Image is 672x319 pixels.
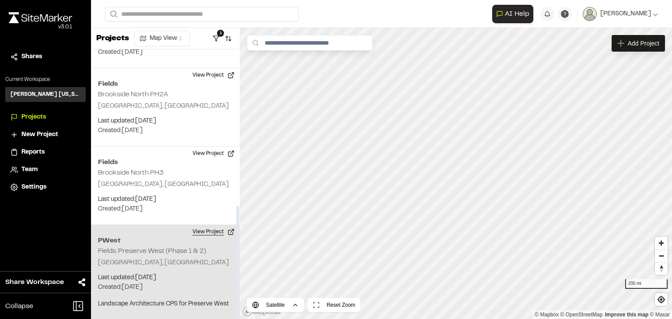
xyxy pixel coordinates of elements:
span: Add Project [628,39,659,48]
span: Team [21,165,38,175]
span: Settings [21,182,46,192]
p: Current Workspace [5,76,86,84]
div: Oh geez...please don't... [9,23,72,31]
a: Reports [10,147,80,157]
a: Map feedback [605,312,648,318]
h2: PWest [98,235,233,246]
div: Open AI Assistant [492,5,537,23]
p: Last updated: [DATE] [98,195,233,204]
button: Zoom out [655,249,668,262]
div: 200 mi [625,279,668,289]
button: Search [105,7,121,21]
p: Last updated: [DATE] [98,116,233,126]
h2: Fields [98,157,233,168]
p: Created: [DATE] [98,204,233,214]
img: User [583,7,597,21]
p: Projects [96,33,129,45]
h2: Brookside North PH2A [98,91,168,98]
h2: Fields: Preserve West (Phase 1 & 2) [98,248,206,254]
img: rebrand.png [9,12,72,23]
button: View Project [187,225,240,239]
canvas: Map [240,28,672,319]
p: [GEOGRAPHIC_DATA], [GEOGRAPHIC_DATA] [98,180,233,189]
span: Share Workspace [5,277,64,287]
span: Zoom out [655,250,668,262]
a: Projects [10,112,80,122]
span: AI Help [505,9,529,19]
span: 1 [217,30,224,37]
button: Reset Zoom [308,298,360,312]
span: [PERSON_NAME] [600,9,651,19]
p: [GEOGRAPHIC_DATA], [GEOGRAPHIC_DATA] [98,102,233,111]
button: Satellite [247,298,304,312]
p: Created: [DATE] [98,48,233,57]
p: Created: [DATE] [98,283,233,292]
span: Projects [21,112,46,122]
button: [PERSON_NAME] [583,7,658,21]
p: Last updated: [DATE] [98,273,233,283]
span: Reset bearing to north [655,263,668,275]
p: Created: [DATE] [98,126,233,136]
span: Shares [21,52,42,62]
a: Mapbox [535,312,559,318]
button: View Project [187,68,240,82]
a: OpenStreetMap [560,312,603,318]
a: Shares [10,52,80,62]
span: Reports [21,147,45,157]
a: Maxar [650,312,670,318]
h3: [PERSON_NAME] [US_STATE] [10,91,80,98]
button: Open AI Assistant [492,5,533,23]
button: Find my location [655,293,668,306]
button: Reset bearing to north [655,262,668,275]
a: Mapbox logo [242,306,281,316]
h2: Fields [98,79,233,89]
button: View Project [187,147,240,161]
span: New Project [21,130,58,140]
p: Landscape Architecture CPS for Preserve West [98,299,233,309]
button: 1 [210,32,222,46]
p: [GEOGRAPHIC_DATA], [GEOGRAPHIC_DATA] [98,258,233,268]
h2: Brookside North PH3 [98,170,164,176]
a: Settings [10,182,80,192]
a: Team [10,165,80,175]
button: Zoom in [655,237,668,249]
span: Collapse [5,301,33,312]
a: New Project [10,130,80,140]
